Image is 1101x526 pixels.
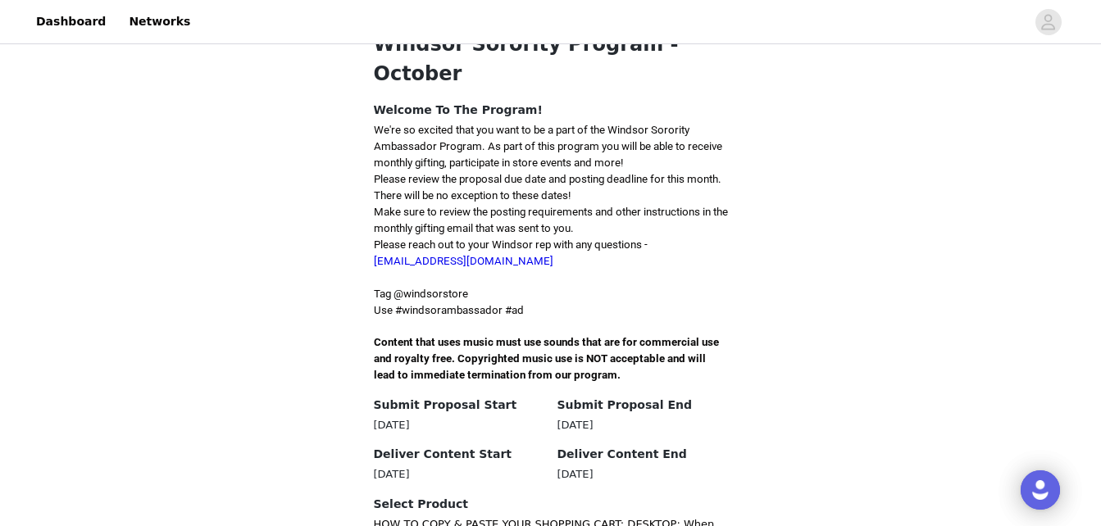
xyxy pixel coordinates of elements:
div: [DATE] [557,466,728,483]
span: Use #windsorambassador #ad [374,304,524,316]
h4: Select Product [374,496,728,513]
div: [DATE] [374,466,544,483]
h1: Windsor Sorority Program - October [374,29,728,88]
a: [EMAIL_ADDRESS][DOMAIN_NAME] [374,255,553,267]
span: Please review the proposal due date and posting deadline for this month. There will be no excepti... [374,173,721,202]
span: Content that uses music must use sounds that are for commercial use and royalty free. Copyrighted... [374,336,721,381]
span: We're so excited that you want to be a part of the Windsor Sorority Ambassador Program. As part o... [374,124,722,169]
h4: Welcome To The Program! [374,102,728,119]
span: Tag @windsorstore [374,288,468,300]
h4: Deliver Content Start [374,446,544,463]
span: Please reach out to your Windsor rep with any questions - [374,238,648,267]
a: Dashboard [26,3,116,40]
span: Make sure to review the posting requirements and other instructions in the monthly gifting email ... [374,206,728,234]
h4: Deliver Content End [557,446,728,463]
div: [DATE] [557,417,728,433]
div: Open Intercom Messenger [1021,470,1060,510]
div: avatar [1040,9,1056,35]
h4: Submit Proposal Start [374,397,544,414]
div: [DATE] [374,417,544,433]
a: Networks [119,3,200,40]
h4: Submit Proposal End [557,397,728,414]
